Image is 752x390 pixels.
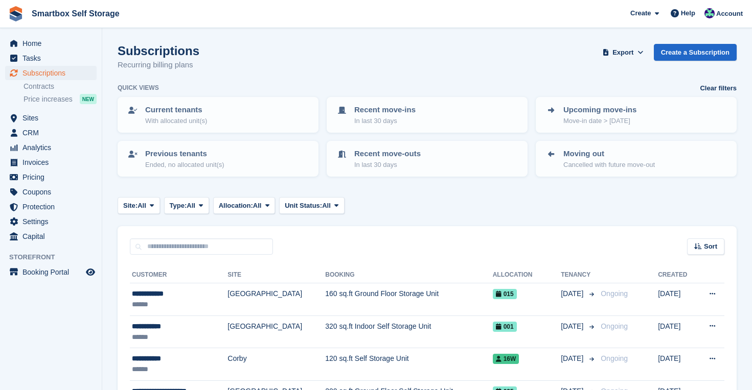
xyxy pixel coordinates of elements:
[164,197,209,214] button: Type: All
[493,322,517,332] span: 001
[5,111,97,125] a: menu
[658,348,696,381] td: [DATE]
[187,201,195,211] span: All
[561,321,585,332] span: [DATE]
[537,142,736,176] a: Moving out Cancelled with future move-out
[5,229,97,243] a: menu
[704,241,717,252] span: Sort
[601,289,628,298] span: Ongoing
[354,104,416,116] p: Recent move-ins
[145,116,207,126] p: With allocated unit(s)
[22,265,84,279] span: Booking Portal
[630,8,651,18] span: Create
[328,98,527,132] a: Recent move-ins In last 30 days
[145,160,224,170] p: Ended, no allocated unit(s)
[493,267,561,283] th: Allocation
[279,197,344,214] button: Unit Status: All
[658,283,696,316] td: [DATE]
[80,94,97,104] div: NEW
[5,200,97,214] a: menu
[118,83,159,92] h6: Quick views
[219,201,253,211] span: Allocation:
[22,214,84,229] span: Settings
[5,214,97,229] a: menu
[563,116,636,126] p: Move-in date > [DATE]
[138,201,146,211] span: All
[22,200,84,214] span: Protection
[601,44,646,61] button: Export
[601,322,628,330] span: Ongoing
[119,142,317,176] a: Previous tenants Ended, no allocated unit(s)
[354,116,416,126] p: In last 30 days
[24,94,73,104] span: Price increases
[5,36,97,51] a: menu
[119,98,317,132] a: Current tenants With allocated unit(s)
[700,83,737,93] a: Clear filters
[5,185,97,199] a: menu
[213,197,276,214] button: Allocation: All
[654,44,737,61] a: Create a Subscription
[227,348,325,381] td: Corby
[5,140,97,155] a: menu
[5,66,97,80] a: menu
[118,59,199,71] p: Recurring billing plans
[24,82,97,91] a: Contracts
[5,265,97,279] a: menu
[145,104,207,116] p: Current tenants
[704,8,715,18] img: Roger Canham
[716,9,743,19] span: Account
[22,140,84,155] span: Analytics
[658,267,696,283] th: Created
[493,289,517,299] span: 015
[658,315,696,348] td: [DATE]
[145,148,224,160] p: Previous tenants
[5,51,97,65] a: menu
[227,267,325,283] th: Site
[84,266,97,278] a: Preview store
[681,8,695,18] span: Help
[322,201,331,211] span: All
[130,267,227,283] th: Customer
[325,315,492,348] td: 320 sq.ft Indoor Self Storage Unit
[24,93,97,105] a: Price increases NEW
[8,6,24,21] img: stora-icon-8386f47178a22dfd0bd8f6a31ec36ba5ce8667c1dd55bd0f319d3a0aa187defe.svg
[325,283,492,316] td: 160 sq.ft Ground Floor Storage Unit
[537,98,736,132] a: Upcoming move-ins Move-in date > [DATE]
[563,148,655,160] p: Moving out
[22,185,84,199] span: Coupons
[5,126,97,140] a: menu
[9,252,102,262] span: Storefront
[5,170,97,184] a: menu
[123,201,138,211] span: Site:
[601,354,628,362] span: Ongoing
[227,315,325,348] td: [GEOGRAPHIC_DATA]
[22,170,84,184] span: Pricing
[561,353,585,364] span: [DATE]
[118,197,160,214] button: Site: All
[561,267,597,283] th: Tenancy
[5,155,97,169] a: menu
[22,155,84,169] span: Invoices
[354,148,421,160] p: Recent move-outs
[22,66,84,80] span: Subscriptions
[22,111,84,125] span: Sites
[612,47,633,58] span: Export
[227,283,325,316] td: [GEOGRAPHIC_DATA]
[563,160,655,170] p: Cancelled with future move-out
[354,160,421,170] p: In last 30 days
[22,36,84,51] span: Home
[170,201,187,211] span: Type:
[253,201,262,211] span: All
[493,354,519,364] span: 16W
[22,229,84,243] span: Capital
[22,126,84,140] span: CRM
[285,201,322,211] span: Unit Status:
[563,104,636,116] p: Upcoming move-ins
[328,142,527,176] a: Recent move-outs In last 30 days
[22,51,84,65] span: Tasks
[118,44,199,58] h1: Subscriptions
[325,267,492,283] th: Booking
[561,288,585,299] span: [DATE]
[28,5,124,22] a: Smartbox Self Storage
[325,348,492,381] td: 120 sq.ft Self Storage Unit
